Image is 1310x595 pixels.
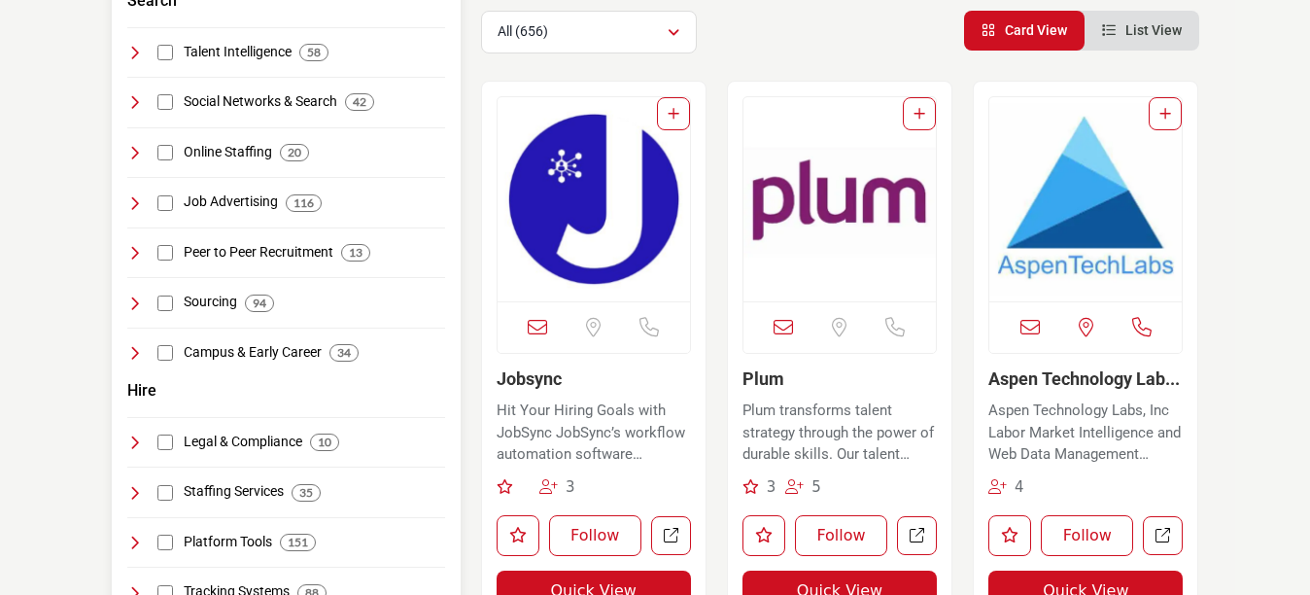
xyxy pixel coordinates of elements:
img: Jobsync [498,97,690,301]
img: Plum [743,97,936,301]
input: Select Staffing Services checkbox [157,485,173,501]
a: Hit Your Hiring Goals with JobSync JobSync’s workflow automation software empowers companies to d... [497,395,691,466]
p: All (656) [498,22,548,42]
span: Card View [1005,22,1067,38]
button: Hire [127,379,156,402]
h4: Online Staffing: Digital platforms specializing in the staffing of temporary, contract, and conti... [184,143,272,162]
input: Select Legal & Compliance checkbox [157,435,173,450]
div: 94 Results For Sourcing [245,295,274,312]
div: 58 Results For Talent Intelligence [299,44,328,61]
h4: Campus & Early Career: Programs and platforms focusing on recruitment and career development for ... [184,343,322,363]
div: Followers [539,476,575,499]
button: Follow [549,515,641,556]
button: Follow [795,515,887,556]
span: 3 [767,478,776,496]
p: Plum transforms talent strategy through the power of durable skills. Our talent assessment helps ... [742,400,937,466]
span: 3 [566,478,575,496]
a: Plum transforms talent strategy through the power of durable skills. Our talent assessment helps ... [742,395,937,466]
h4: Staffing Services: Services and agencies focused on providing temporary, permanent, and specializ... [184,482,284,502]
span: List View [1125,22,1182,38]
input: Select Job Advertising checkbox [157,195,173,211]
b: 151 [288,536,308,549]
h4: Platform Tools: Software and tools designed to enhance operational efficiency and collaboration i... [184,533,272,552]
a: Add To List [1159,106,1171,122]
div: 151 Results For Platform Tools [280,534,316,551]
a: Add To List [914,106,925,122]
div: 20 Results For Online Staffing [280,144,309,161]
a: Aspen Technology Lab... [988,368,1180,389]
a: Open Listing in new tab [989,97,1182,301]
input: Select Talent Intelligence checkbox [157,45,173,60]
b: 58 [307,46,321,59]
a: Open plum in new tab [897,516,937,556]
p: Aspen Technology Labs, Inc Labor Market Intelligence and Web Data Management Aspen Technology Lab... [988,400,1183,466]
a: Plum [742,368,784,389]
b: 94 [253,297,266,310]
a: Add To List [668,106,679,122]
h3: Aspen Technology Labs, Inc. [988,368,1183,390]
a: View List [1102,22,1182,38]
div: Followers [988,476,1024,499]
b: 10 [318,436,331,449]
a: Open Listing in new tab [498,97,690,301]
b: 34 [337,346,351,360]
b: 42 [353,95,366,109]
div: 42 Results For Social Networks & Search [345,93,374,111]
h4: Peer to Peer Recruitment: Recruitment methods leveraging existing employees' networks and relatio... [184,243,333,262]
b: 20 [288,146,301,159]
i: Recommendations [742,479,759,494]
h4: Job Advertising: Platforms and strategies for advertising job openings to attract a wide range of... [184,192,278,212]
h3: Plum [742,368,937,390]
a: View Card [982,22,1067,38]
button: Like listing [497,515,539,556]
a: Open aspen-technology-labs in new tab [1143,516,1183,556]
input: Select Peer to Peer Recruitment checkbox [157,245,173,261]
a: Jobsync [497,368,562,389]
b: 13 [349,246,362,260]
b: 35 [299,486,313,500]
b: 116 [293,196,314,210]
div: 34 Results For Campus & Early Career [329,344,359,362]
input: Select Online Staffing checkbox [157,145,173,160]
button: Like listing [988,515,1031,556]
i: Recommendation [497,479,513,494]
input: Select Platform Tools checkbox [157,535,173,550]
a: Aspen Technology Labs, Inc Labor Market Intelligence and Web Data Management Aspen Technology Lab... [988,395,1183,466]
input: Select Campus & Early Career checkbox [157,345,173,361]
input: Select Social Networks & Search checkbox [157,94,173,110]
h3: Jobsync [497,368,691,390]
li: Card View [964,11,1085,51]
input: Select Sourcing checkbox [157,296,173,311]
div: 116 Results For Job Advertising [286,194,322,212]
h4: Social Networks & Search: Platforms that combine social networking and search capabilities for re... [184,92,337,112]
h4: Talent Intelligence: Intelligence and data-driven insights for making informed decisions in talen... [184,43,292,62]
a: Open jobsync in new tab [651,516,691,556]
div: 10 Results For Legal & Compliance [310,434,339,451]
li: List View [1085,11,1199,51]
div: Followers [785,476,821,499]
button: Follow [1041,515,1133,556]
div: 13 Results For Peer to Peer Recruitment [341,244,370,262]
p: Hit Your Hiring Goals with JobSync JobSync’s workflow automation software empowers companies to d... [497,400,691,466]
span: 4 [1015,478,1024,496]
h4: Legal & Compliance: Resources and services ensuring recruitment practices comply with legal and r... [184,433,302,452]
img: Aspen Technology Labs, Inc. [989,97,1182,301]
span: 5 [811,478,821,496]
button: All (656) [481,11,697,53]
button: Like listing [742,515,785,556]
div: 35 Results For Staffing Services [292,484,321,502]
h4: Sourcing: Strategies and tools for identifying and engaging potential candidates for specific job... [184,293,237,312]
a: Open Listing in new tab [743,97,936,301]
